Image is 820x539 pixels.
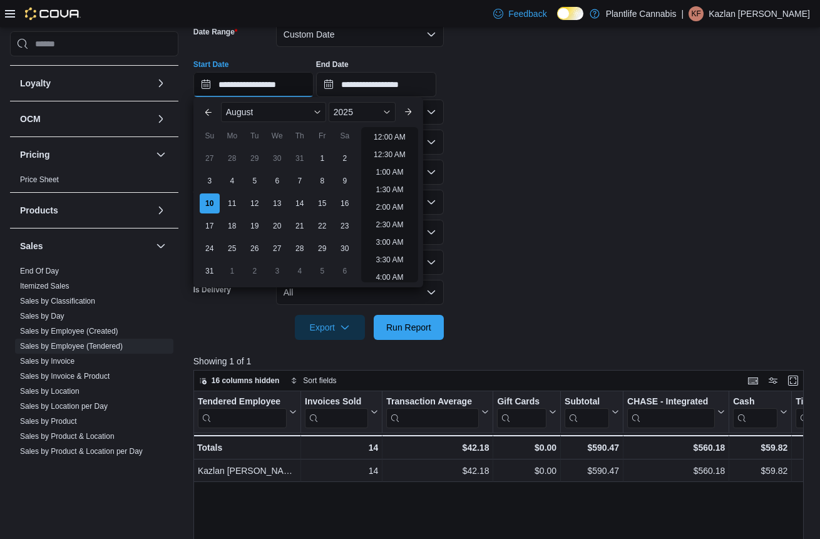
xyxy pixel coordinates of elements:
button: Pricing [20,148,151,161]
h3: Sales [20,240,43,252]
input: Press the down key to enter a popover containing a calendar. Press the escape key to close the po... [193,72,314,97]
div: We [267,126,287,146]
div: day-23 [335,216,355,236]
div: day-29 [312,239,332,259]
button: Pricing [153,147,168,162]
span: Sales by Location [20,386,79,396]
button: Enter fullscreen [786,373,801,388]
div: day-17 [200,216,220,236]
div: day-16 [335,193,355,213]
div: day-18 [222,216,242,236]
li: 1:30 AM [371,182,408,197]
label: Start Date [193,59,229,69]
button: Cash [733,396,787,428]
button: 16 columns hidden [194,373,285,388]
div: Pricing [10,172,178,192]
button: OCM [153,111,168,126]
button: Invoices Sold [305,396,378,428]
div: day-20 [267,216,287,236]
div: Fr [312,126,332,146]
button: Previous Month [198,102,218,122]
div: Th [290,126,310,146]
button: Subtotal [565,396,619,428]
a: Sales by Product & Location [20,432,115,441]
span: Feedback [508,8,546,20]
span: August [226,107,254,117]
div: Gift Card Sales [497,396,546,428]
div: day-19 [245,216,265,236]
button: Export [295,315,365,340]
span: Run Report [386,321,431,334]
button: Sales [20,240,151,252]
li: 12:00 AM [369,130,411,145]
li: 2:00 AM [371,200,408,215]
div: August, 2025 [198,147,356,282]
div: day-30 [267,148,287,168]
div: Subtotal [565,396,609,408]
span: Sales by Product [20,416,77,426]
button: Open list of options [426,107,436,117]
div: day-8 [312,171,332,191]
button: All [276,280,444,305]
div: 14 [305,440,378,455]
button: OCM [20,113,151,125]
button: Products [20,204,151,217]
div: Tu [245,126,265,146]
span: Sales by Invoice & Product [20,371,110,381]
div: day-28 [222,148,242,168]
div: day-31 [200,261,220,281]
li: 1:00 AM [371,165,408,180]
button: Run Report [374,315,444,340]
div: day-7 [290,171,310,191]
span: 16 columns hidden [212,376,280,386]
li: 2:30 AM [371,217,408,232]
span: Price Sheet [20,175,59,185]
a: Sales by Product & Location per Day [20,447,143,456]
span: Sales by Product & Location [20,431,115,441]
div: day-6 [267,171,287,191]
div: Tendered Employee [198,396,287,428]
div: day-1 [312,148,332,168]
div: day-3 [200,171,220,191]
span: Sales by Day [20,311,64,321]
button: Display options [766,373,781,388]
div: day-25 [222,239,242,259]
a: Sales by Invoice & Product [20,372,110,381]
a: Itemized Sales [20,282,69,290]
button: Products [153,203,168,218]
button: Gift Cards [497,396,556,428]
span: Sales by Classification [20,296,95,306]
div: day-29 [245,148,265,168]
div: $42.18 [386,440,489,455]
a: Sales by Classification [20,297,95,305]
a: Sales by Employee (Tendered) [20,342,123,351]
a: Sales by Location per Day [20,402,108,411]
h3: OCM [20,113,41,125]
span: Sales by Invoice [20,356,74,366]
button: Transaction Average [386,396,489,428]
div: Transaction Average [386,396,479,428]
div: day-24 [200,239,220,259]
div: day-5 [245,171,265,191]
div: day-14 [290,193,310,213]
p: Showing 1 of 1 [193,355,810,367]
span: Export [302,315,357,340]
div: day-30 [335,239,355,259]
div: Button. Open the month selector. August is currently selected. [221,102,326,122]
div: day-2 [245,261,265,281]
div: day-13 [267,193,287,213]
div: Sa [335,126,355,146]
span: 2025 [334,107,353,117]
input: Press the down key to open a popover containing a calendar. [316,72,436,97]
div: $0.00 [497,463,556,478]
div: Su [200,126,220,146]
label: Date Range [193,27,238,37]
div: day-27 [200,148,220,168]
button: Open list of options [426,167,436,177]
div: day-26 [245,239,265,259]
h3: Loyalty [20,77,51,90]
div: Cash [733,396,777,428]
span: Sales by Product & Location per Day [20,446,143,456]
button: Open list of options [426,197,436,207]
div: $590.47 [565,440,619,455]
